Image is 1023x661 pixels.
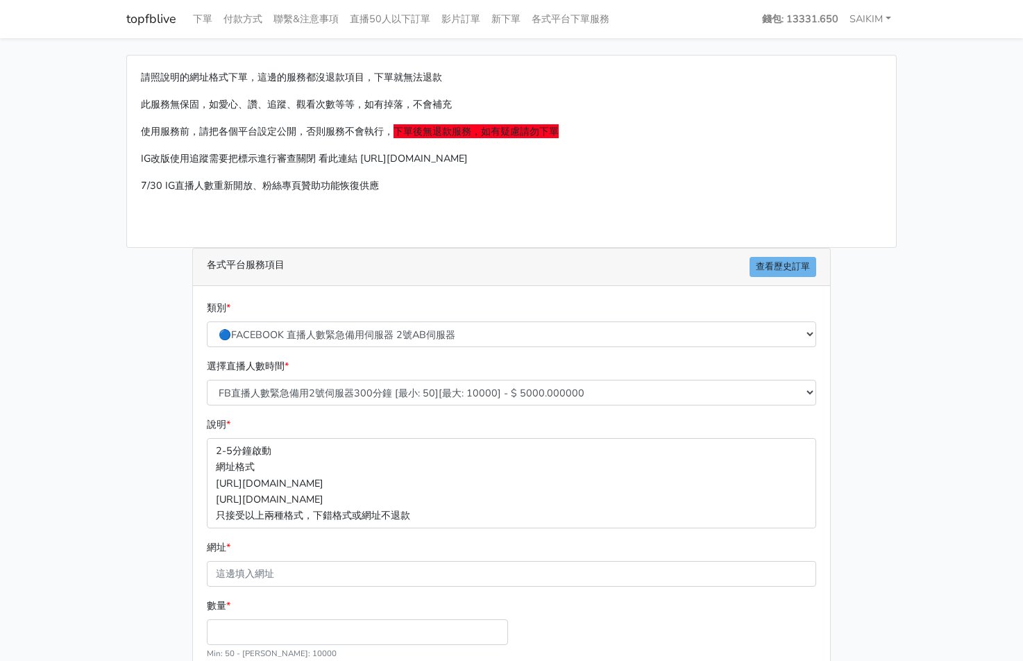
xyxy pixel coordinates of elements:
p: 2-5分鐘啟動 網址格式 [URL][DOMAIN_NAME] [URL][DOMAIN_NAME] 只接受以上兩種格式，下錯格式或網址不退款 [207,438,816,528]
label: 選擇直播人數時間 [207,358,289,374]
a: 聯繫&注意事項 [268,6,344,33]
p: 此服務無保固，如愛心、讚、追蹤、觀看次數等等，如有掉落，不會補充 [141,97,882,112]
a: 查看歷史訂單 [750,257,816,277]
label: 類別 [207,300,230,316]
p: 使用服務前，請把各個平台設定公開，否則服務不會執行， [141,124,882,140]
label: 說明 [207,417,230,433]
a: 影片訂單 [436,6,486,33]
p: IG改版使用追蹤需要把標示進行審查關閉 看此連結 [URL][DOMAIN_NAME] [141,151,882,167]
a: 新下單 [486,6,526,33]
p: 7/30 IG直播人數重新開放、粉絲專頁贊助功能恢復供應 [141,178,882,194]
label: 網址 [207,539,230,555]
a: 各式平台下單服務 [526,6,615,33]
div: 各式平台服務項目 [193,249,830,286]
small: Min: 50 - [PERSON_NAME]: 10000 [207,648,337,659]
a: 下單 [187,6,218,33]
span: 下單後無退款服務，如有疑慮請勿下單 [394,124,559,138]
a: topfblive [126,6,176,33]
p: 請照說明的網址格式下單，這邊的服務都沒退款項目，下單就無法退款 [141,69,882,85]
strong: 錢包: 13331.650 [762,12,838,26]
a: 直播50人以下訂單 [344,6,436,33]
a: SAIKIM [844,6,897,33]
input: 這邊填入網址 [207,561,816,587]
label: 數量 [207,598,230,614]
a: 付款方式 [218,6,268,33]
a: 錢包: 13331.650 [756,6,844,33]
